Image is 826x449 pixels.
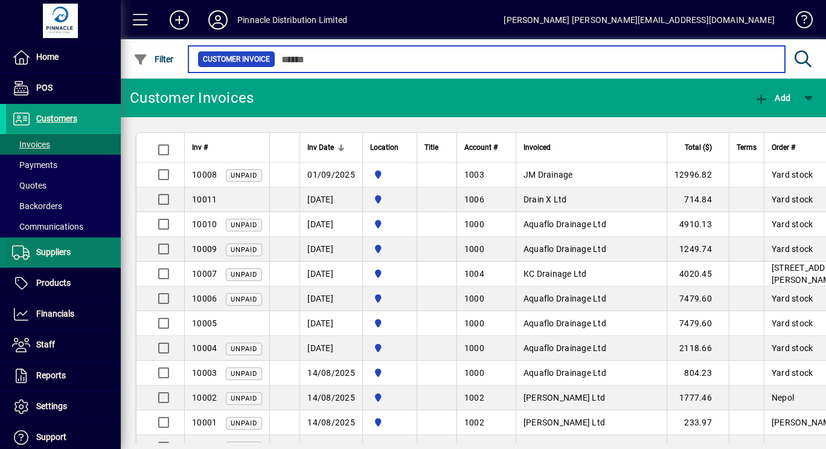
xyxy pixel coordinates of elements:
span: Settings [36,401,67,411]
span: Aquaflo Drainage Ltd [523,343,606,353]
span: Home [36,52,59,62]
span: Canterbury [370,168,409,181]
span: Canterbury [370,317,409,330]
span: Unpaid [231,246,257,254]
span: 1000 [464,294,484,303]
span: 10010 [192,219,217,229]
button: Add [160,9,199,31]
span: Total ($) [685,141,712,154]
span: Order # [772,141,795,154]
span: [PERSON_NAME] Ltd [523,393,605,402]
span: Title [424,141,438,154]
span: KC Drainage Ltd [523,269,587,279]
td: [DATE] [299,212,362,237]
td: [DATE] [299,262,362,286]
span: 10005 [192,318,217,328]
a: Quotes [6,175,121,196]
div: Inv Date [307,141,355,154]
td: [DATE] [299,187,362,212]
td: 804.23 [667,361,729,386]
td: 714.84 [667,187,729,212]
td: 1249.74 [667,237,729,262]
button: Profile [199,9,237,31]
span: Invoices [12,140,50,149]
span: Unpaid [231,172,257,179]
span: Canterbury [370,218,409,231]
div: Invoiced [523,141,659,154]
span: Unpaid [231,271,257,279]
span: Unpaid [231,221,257,229]
span: Filter [133,54,174,64]
span: Canterbury [370,391,409,404]
span: 1003 [464,170,484,179]
td: [DATE] [299,311,362,336]
span: Inv # [192,141,208,154]
span: Account # [464,141,498,154]
a: Home [6,42,121,73]
a: Settings [6,392,121,422]
span: 10007 [192,269,217,279]
span: Yard stock [772,368,813,378]
span: 10008 [192,170,217,179]
div: Customer Invoices [130,88,254,108]
span: Quotes [12,181,46,190]
span: Unpaid [231,395,257,402]
span: 1006 [464,195,484,204]
td: [DATE] [299,336,362,361]
a: Reports [6,361,121,391]
span: Customers [36,114,77,123]
span: Drain X Ltd [523,195,567,204]
a: Financials [6,299,121,329]
span: Unpaid [231,370,257,378]
span: Communications [12,222,83,231]
span: Support [36,432,66,442]
td: 7479.60 [667,286,729,311]
td: [DATE] [299,286,362,311]
td: 4020.45 [667,262,729,286]
td: 14/08/2025 [299,386,362,410]
a: Suppliers [6,237,121,268]
td: 233.97 [667,410,729,435]
span: 10002 [192,393,217,402]
span: 10003 [192,368,217,378]
span: Yard stock [772,343,813,353]
a: Communications [6,216,121,237]
span: 1004 [464,269,484,279]
a: POS [6,73,121,103]
span: 1000 [464,318,484,328]
span: [PERSON_NAME] Ltd [523,418,605,427]
span: 1000 [464,343,484,353]
span: Aquaflo Drainage Ltd [523,368,606,378]
span: Suppliers [36,247,71,257]
span: 10001 [192,418,217,427]
span: Staff [36,340,55,349]
span: Aquaflo Drainage Ltd [523,294,606,303]
a: Staff [6,330,121,360]
a: Invoices [6,134,121,155]
span: Yard stock [772,294,813,303]
td: 4910.13 [667,212,729,237]
span: 1000 [464,244,484,254]
span: 1000 [464,219,484,229]
span: Nepol [772,393,794,402]
td: [DATE] [299,237,362,262]
button: Add [751,87,793,109]
span: Inv Date [307,141,334,154]
td: 14/08/2025 [299,410,362,435]
span: Canterbury [370,292,409,305]
div: Total ($) [674,141,723,154]
span: Terms [737,141,757,154]
span: Customer Invoice [203,53,270,65]
span: Invoiced [523,141,551,154]
span: Products [36,278,71,288]
span: Yard stock [772,170,813,179]
span: 1002 [464,418,484,427]
span: Canterbury [370,366,409,380]
span: Canterbury [370,416,409,429]
span: Canterbury [370,267,409,280]
a: Products [6,268,121,299]
a: Backorders [6,196,121,216]
div: Account # [464,141,508,154]
span: Aquaflo Drainage Ltd [523,244,606,254]
span: Aquaflo Drainage Ltd [523,219,606,229]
